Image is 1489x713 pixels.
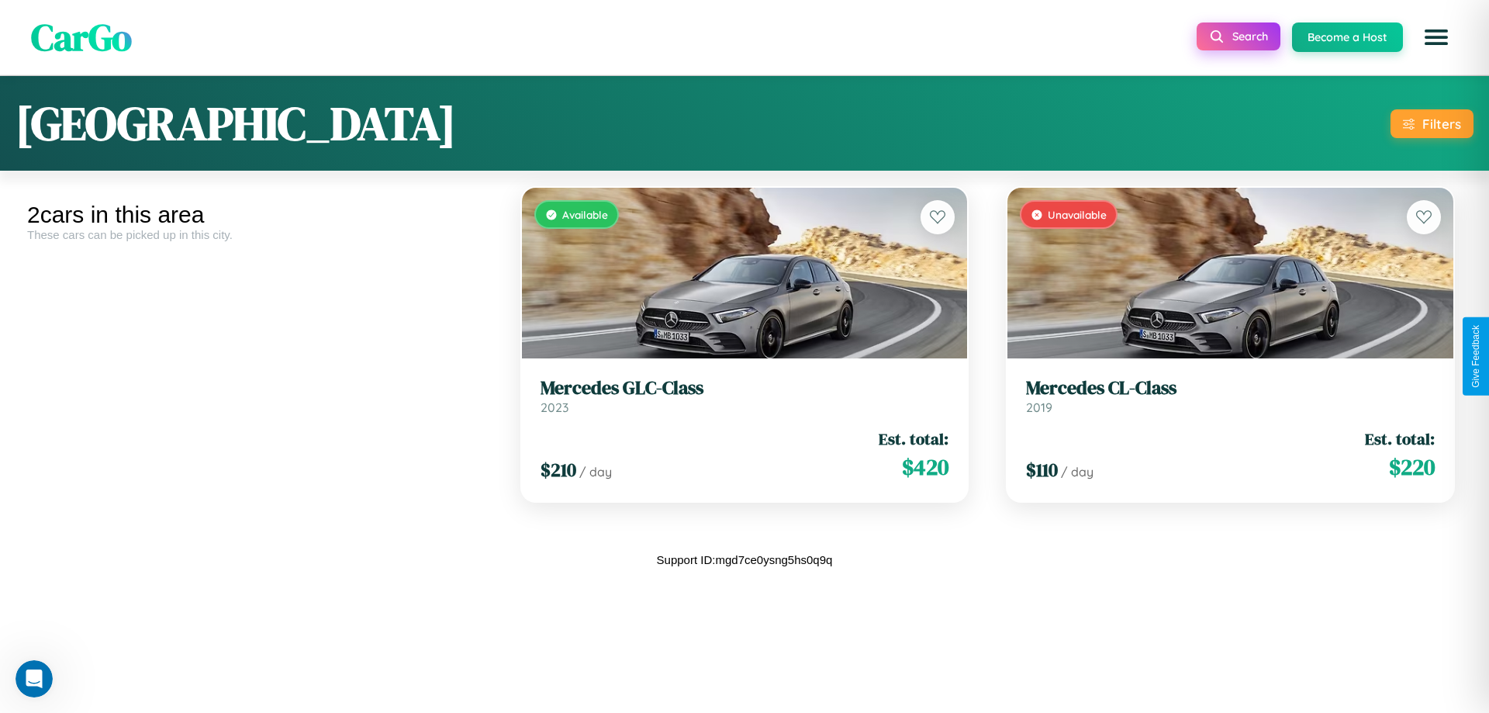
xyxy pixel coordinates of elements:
[1389,452,1435,483] span: $ 220
[541,377,949,415] a: Mercedes GLC-Class2023
[1197,22,1280,50] button: Search
[1365,427,1435,450] span: Est. total:
[1391,109,1473,138] button: Filters
[1026,457,1058,483] span: $ 110
[1292,22,1403,52] button: Become a Host
[902,452,948,483] span: $ 420
[879,427,948,450] span: Est. total:
[27,202,490,228] div: 2 cars in this area
[1026,400,1052,415] span: 2019
[16,660,53,697] iframe: Intercom live chat
[1026,377,1435,400] h3: Mercedes CL-Class
[27,228,490,241] div: These cars can be picked up in this city.
[1026,377,1435,415] a: Mercedes CL-Class2019
[541,457,576,483] span: $ 210
[657,549,833,570] p: Support ID: mgd7ce0ysng5hs0q9q
[16,92,456,155] h1: [GEOGRAPHIC_DATA]
[1422,116,1461,132] div: Filters
[1470,325,1481,388] div: Give Feedback
[1415,16,1458,59] button: Open menu
[541,400,568,415] span: 2023
[1048,208,1107,221] span: Unavailable
[579,464,612,479] span: / day
[541,377,949,400] h3: Mercedes GLC-Class
[1232,29,1268,43] span: Search
[31,12,132,63] span: CarGo
[1061,464,1093,479] span: / day
[562,208,608,221] span: Available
